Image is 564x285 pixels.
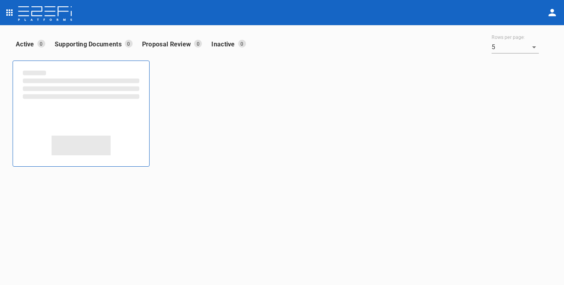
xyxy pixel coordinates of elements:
[125,40,133,48] p: 0
[55,40,125,49] p: Supporting Documents
[142,40,194,49] p: Proposal Review
[37,40,45,48] p: 0
[16,40,37,49] p: Active
[492,34,525,41] label: Rows per page:
[194,40,202,48] p: 0
[211,40,238,49] p: Inactive
[492,41,539,53] div: 5
[238,40,246,48] p: 0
